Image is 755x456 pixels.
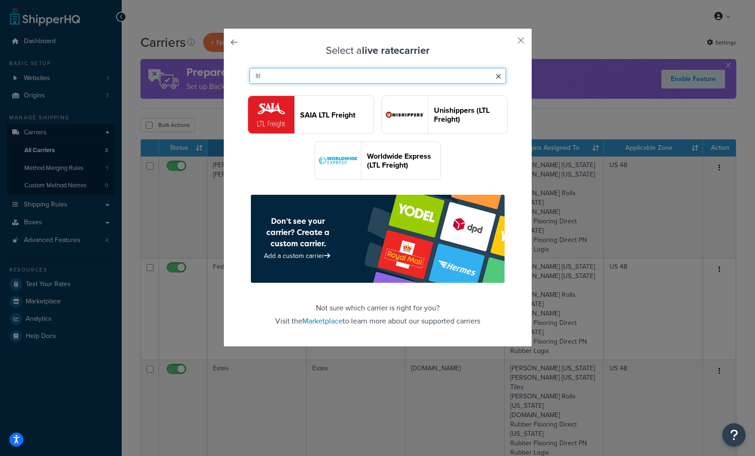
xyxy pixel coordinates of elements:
a: Add a custom carrier [264,251,332,261]
a: Marketplace [302,316,343,326]
h4: Don’t see your carrier? Create a custom carrier. [257,215,340,249]
h3: Select a [247,45,508,56]
button: saiaFreight logoSAIA LTL Freight [248,96,374,134]
header: SAIA LTL Freight [300,110,374,119]
button: unishippersFreight logoUnishippers (LTL Freight) [381,96,508,134]
input: Search Carriers [249,68,506,84]
strong: live rate carrier [362,43,430,58]
footer: Not sure which carrier is right for you? Visit the to learn more about our supported carriers [247,195,508,328]
img: unishippersFreight logo [382,96,428,133]
button: worldwideExpressFreight logoWorldwide Express (LTL Freight) [315,141,441,180]
img: worldwideExpressFreight logo [315,142,361,179]
button: Open Resource Center [722,423,746,447]
span: Clear search query [496,70,501,83]
img: saiaFreight logo [248,96,294,133]
header: Unishippers (LTL Freight) [434,106,507,124]
header: Worldwide Express (LTL Freight) [367,152,440,169]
